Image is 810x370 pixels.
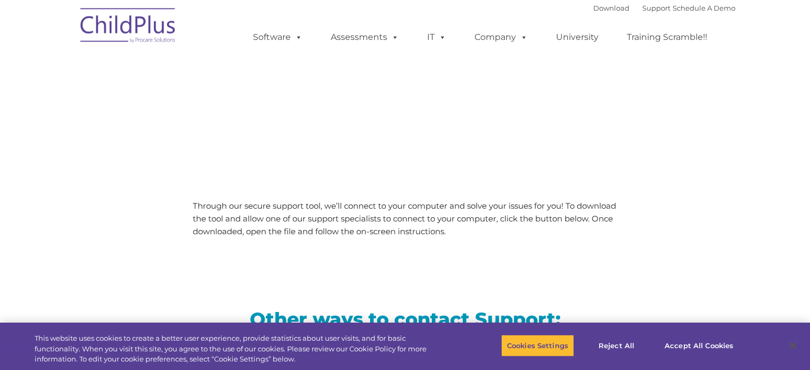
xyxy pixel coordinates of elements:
[593,4,735,12] font: |
[781,334,805,357] button: Close
[673,4,735,12] a: Schedule A Demo
[242,27,313,48] a: Software
[464,27,538,48] a: Company
[545,27,609,48] a: University
[320,27,410,48] a: Assessments
[416,27,457,48] a: IT
[501,334,574,357] button: Cookies Settings
[83,77,481,109] span: LiveSupport with SplashTop
[593,4,629,12] a: Download
[583,334,650,357] button: Reject All
[193,200,617,238] p: Through our secure support tool, we’ll connect to your computer and solve your issues for you! To...
[616,27,718,48] a: Training Scramble!!
[659,334,739,357] button: Accept All Cookies
[75,1,182,54] img: ChildPlus by Procare Solutions
[83,307,727,331] h2: Other ways to contact Support:
[35,333,446,365] div: This website uses cookies to create a better user experience, provide statistics about user visit...
[642,4,670,12] a: Support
